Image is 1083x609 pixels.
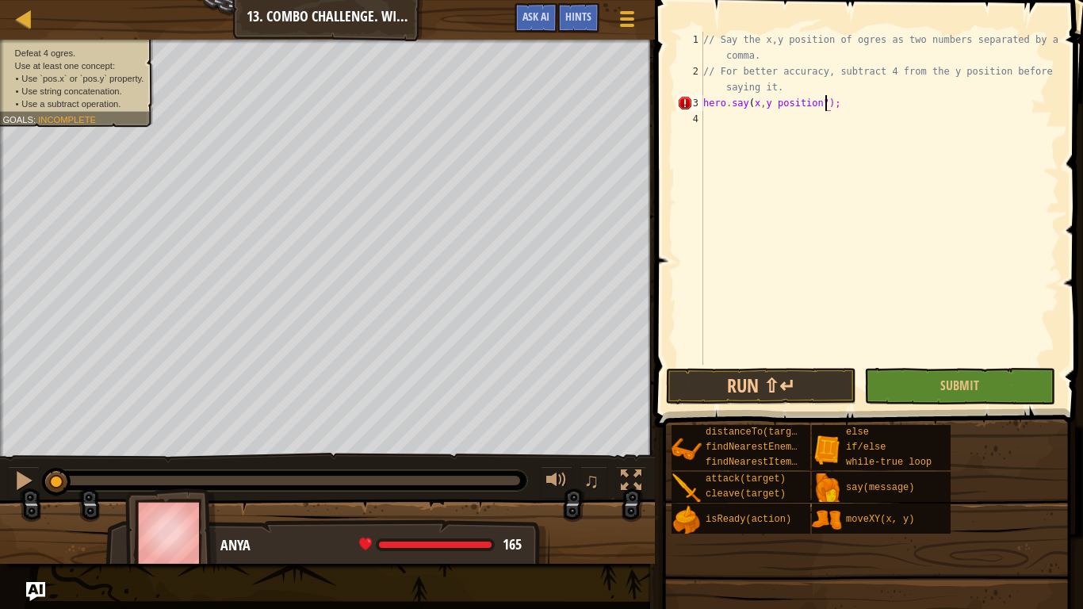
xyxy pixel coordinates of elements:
img: portrait.png [812,505,842,535]
button: ♫ [580,466,607,499]
button: Ask AI [515,3,557,33]
img: portrait.png [672,473,702,504]
li: Use at least one concept: [2,59,144,72]
button: Adjust volume [541,466,572,499]
div: health: 165 / 165 [359,538,522,552]
span: Use string concatenation. [21,86,121,96]
span: else [846,427,869,438]
span: ♫ [584,469,599,492]
span: Goals [2,114,33,124]
div: Anya [220,535,534,556]
span: attack(target) [706,473,786,485]
img: portrait.png [672,505,702,535]
img: portrait.png [672,435,702,465]
span: moveXY(x, y) [846,514,914,525]
button: Ask AI [26,582,45,601]
div: 4 [677,111,703,127]
span: Incomplete [38,114,96,124]
span: while-true loop [846,457,932,468]
span: distanceTo(target) [706,427,809,438]
span: Defeat 4 ogres. [15,48,76,58]
span: Use at least one concept: [15,60,115,71]
span: : [33,114,38,124]
span: Submit [940,377,979,394]
i: • [15,73,18,83]
button: Submit [864,368,1054,404]
div: 2 [677,63,703,95]
span: if/else [846,442,886,453]
span: Use a subtract operation. [21,98,121,109]
span: findNearestEnemy() [706,442,809,453]
button: Ctrl + P: Pause [8,466,40,499]
li: Use `pos.x` or `pos.y` property. [15,72,144,85]
img: portrait.png [812,435,842,465]
button: Toggle fullscreen [615,466,647,499]
span: findNearestItem() [706,457,802,468]
img: thang_avatar_frame.png [125,488,217,576]
li: Defeat 4 ogres. [2,47,144,59]
i: • [15,86,18,96]
i: • [15,98,18,109]
button: Show game menu [607,3,647,40]
button: Run ⇧↵ [666,368,856,404]
span: Hints [565,9,591,24]
span: cleave(target) [706,488,786,500]
span: 165 [503,534,522,554]
li: Use string concatenation. [15,85,144,98]
span: Use `pos.x` or `pos.y` property. [21,73,144,83]
div: 1 [677,32,703,63]
div: 3 [677,95,703,111]
span: say(message) [846,482,914,493]
span: isReady(action) [706,514,791,525]
span: Ask AI [522,9,549,24]
img: portrait.png [812,473,842,504]
li: Use a subtract operation. [15,98,144,110]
